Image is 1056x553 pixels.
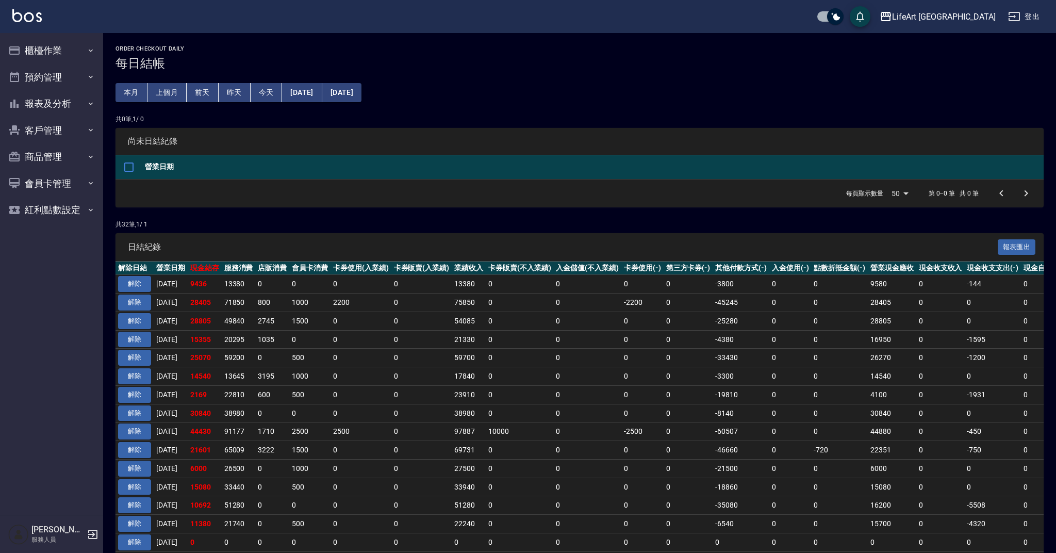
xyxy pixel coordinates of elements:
[154,330,188,349] td: [DATE]
[964,459,1021,478] td: 0
[664,262,713,275] th: 第三方卡券(-)
[188,330,222,349] td: 15355
[118,497,151,513] button: 解除
[289,294,331,312] td: 1000
[916,330,965,349] td: 0
[553,367,621,386] td: 0
[331,404,391,422] td: 0
[154,459,188,478] td: [DATE]
[769,349,812,367] td: 0
[713,422,769,441] td: -60507
[916,478,965,496] td: 0
[289,441,331,460] td: 1500
[255,404,289,422] td: 0
[486,478,554,496] td: 0
[713,367,769,386] td: -3300
[255,441,289,460] td: 3222
[289,422,331,441] td: 2500
[115,115,1044,124] p: 共 0 筆, 1 / 0
[1004,7,1044,26] button: 登出
[255,312,289,330] td: 2745
[964,330,1021,349] td: -1595
[118,479,151,495] button: 解除
[964,262,1021,275] th: 現金收支支出(-)
[452,422,486,441] td: 97887
[811,404,868,422] td: 0
[255,459,289,478] td: 0
[255,422,289,441] td: 1710
[391,404,452,422] td: 0
[154,312,188,330] td: [DATE]
[868,330,916,349] td: 16950
[391,367,452,386] td: 0
[115,56,1044,71] h3: 每日結帳
[188,385,222,404] td: 2169
[142,155,1044,180] th: 營業日期
[811,330,868,349] td: 0
[769,441,812,460] td: 0
[916,385,965,404] td: 0
[621,294,664,312] td: -2200
[154,441,188,460] td: [DATE]
[188,349,222,367] td: 25070
[222,294,256,312] td: 71850
[154,262,188,275] th: 營業日期
[282,83,322,102] button: [DATE]
[452,459,486,478] td: 27500
[916,404,965,422] td: 0
[664,294,713,312] td: 0
[391,478,452,496] td: 0
[916,441,965,460] td: 0
[188,459,222,478] td: 6000
[118,442,151,458] button: 解除
[553,404,621,422] td: 0
[452,330,486,349] td: 21330
[713,294,769,312] td: -45245
[331,459,391,478] td: 0
[929,189,979,198] p: 第 0–0 筆 共 0 筆
[222,478,256,496] td: 33440
[391,385,452,404] td: 0
[713,459,769,478] td: -21500
[4,197,99,223] button: 紅利點數設定
[118,276,151,292] button: 解除
[664,441,713,460] td: 0
[916,422,965,441] td: 0
[331,275,391,294] td: 0
[4,170,99,197] button: 會員卡管理
[154,367,188,386] td: [DATE]
[850,6,870,27] button: save
[916,367,965,386] td: 0
[222,367,256,386] td: 13645
[713,385,769,404] td: -19810
[998,241,1036,251] a: 報表匯出
[553,478,621,496] td: 0
[255,262,289,275] th: 店販消費
[964,478,1021,496] td: 0
[713,404,769,422] td: -8140
[769,330,812,349] td: 0
[289,459,331,478] td: 1000
[553,441,621,460] td: 0
[553,330,621,349] td: 0
[391,312,452,330] td: 0
[118,295,151,311] button: 解除
[916,275,965,294] td: 0
[769,385,812,404] td: 0
[118,332,151,348] button: 解除
[621,422,664,441] td: -2500
[331,441,391,460] td: 0
[115,220,1044,229] p: 共 32 筆, 1 / 1
[664,422,713,441] td: 0
[188,275,222,294] td: 9436
[255,349,289,367] td: 0
[868,459,916,478] td: 6000
[331,478,391,496] td: 0
[811,459,868,478] td: 0
[713,262,769,275] th: 其他付款方式(-)
[118,424,151,440] button: 解除
[118,313,151,329] button: 解除
[486,262,554,275] th: 卡券販賣(不入業績)
[115,262,154,275] th: 解除日結
[964,312,1021,330] td: 0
